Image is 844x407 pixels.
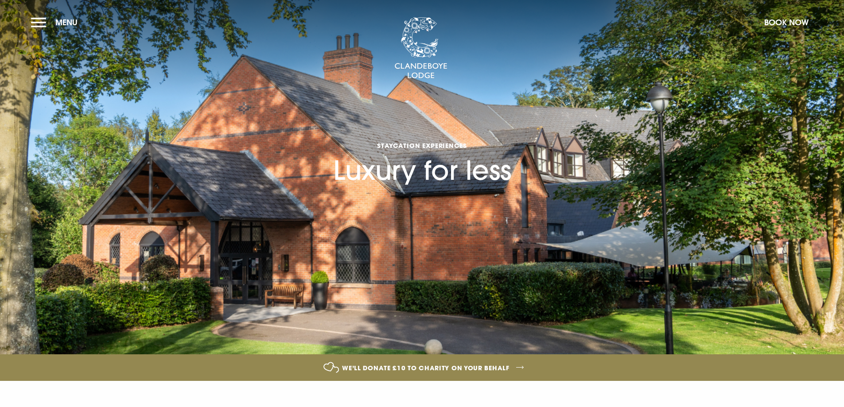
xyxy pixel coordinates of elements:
span: Staycation Experiences [333,141,511,150]
img: Clandeboye Lodge [394,17,447,79]
h1: Luxury for less [333,91,511,186]
button: Book Now [760,13,813,32]
button: Menu [31,13,82,32]
span: Menu [55,17,78,27]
